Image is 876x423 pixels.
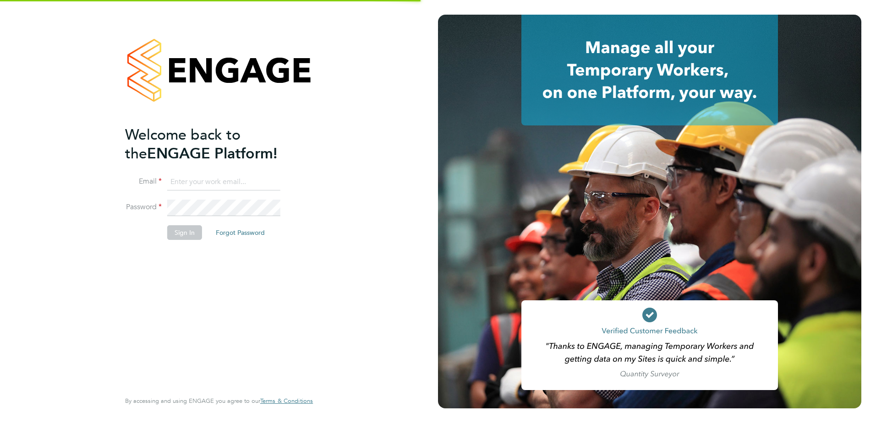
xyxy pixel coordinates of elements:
[260,397,313,405] a: Terms & Conditions
[208,225,272,240] button: Forgot Password
[125,202,162,212] label: Password
[260,397,313,405] span: Terms & Conditions
[125,177,162,186] label: Email
[125,125,304,163] h2: ENGAGE Platform!
[167,174,280,190] input: Enter your work email...
[167,225,202,240] button: Sign In
[125,397,313,405] span: By accessing and using ENGAGE you agree to our
[125,126,241,163] span: Welcome back to the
